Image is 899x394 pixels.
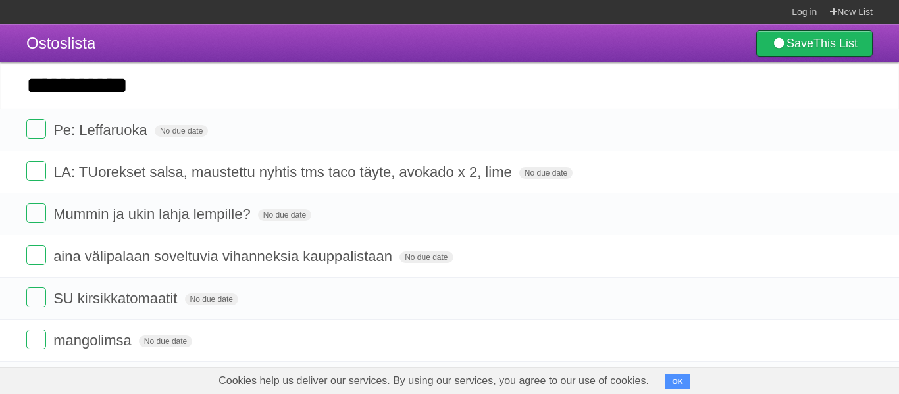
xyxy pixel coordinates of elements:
[26,245,46,265] label: Done
[26,119,46,139] label: Done
[155,125,208,137] span: No due date
[26,34,95,52] span: Ostoslista
[185,293,238,305] span: No due date
[53,290,180,307] span: SU kirsikkatomaatit
[258,209,311,221] span: No due date
[26,330,46,349] label: Done
[26,203,46,223] label: Done
[53,122,151,138] span: Pe: Leffaruoka
[519,167,573,179] span: No due date
[813,37,858,50] b: This List
[665,374,690,389] button: OK
[26,287,46,307] label: Done
[139,335,192,347] span: No due date
[26,161,46,181] label: Done
[53,164,515,180] span: LA: TUorekset salsa, maustettu nyhtis tms taco täyte, avokado x 2, lime
[53,248,396,264] span: aina välipalaan soveltuvia vihanneksia kauppalistaan
[53,332,135,349] span: mangolimsa
[205,368,662,394] span: Cookies help us deliver our services. By using our services, you agree to our use of cookies.
[756,30,873,57] a: SaveThis List
[399,251,453,263] span: No due date
[53,206,254,222] span: Mummin ja ukin lahja lempille?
